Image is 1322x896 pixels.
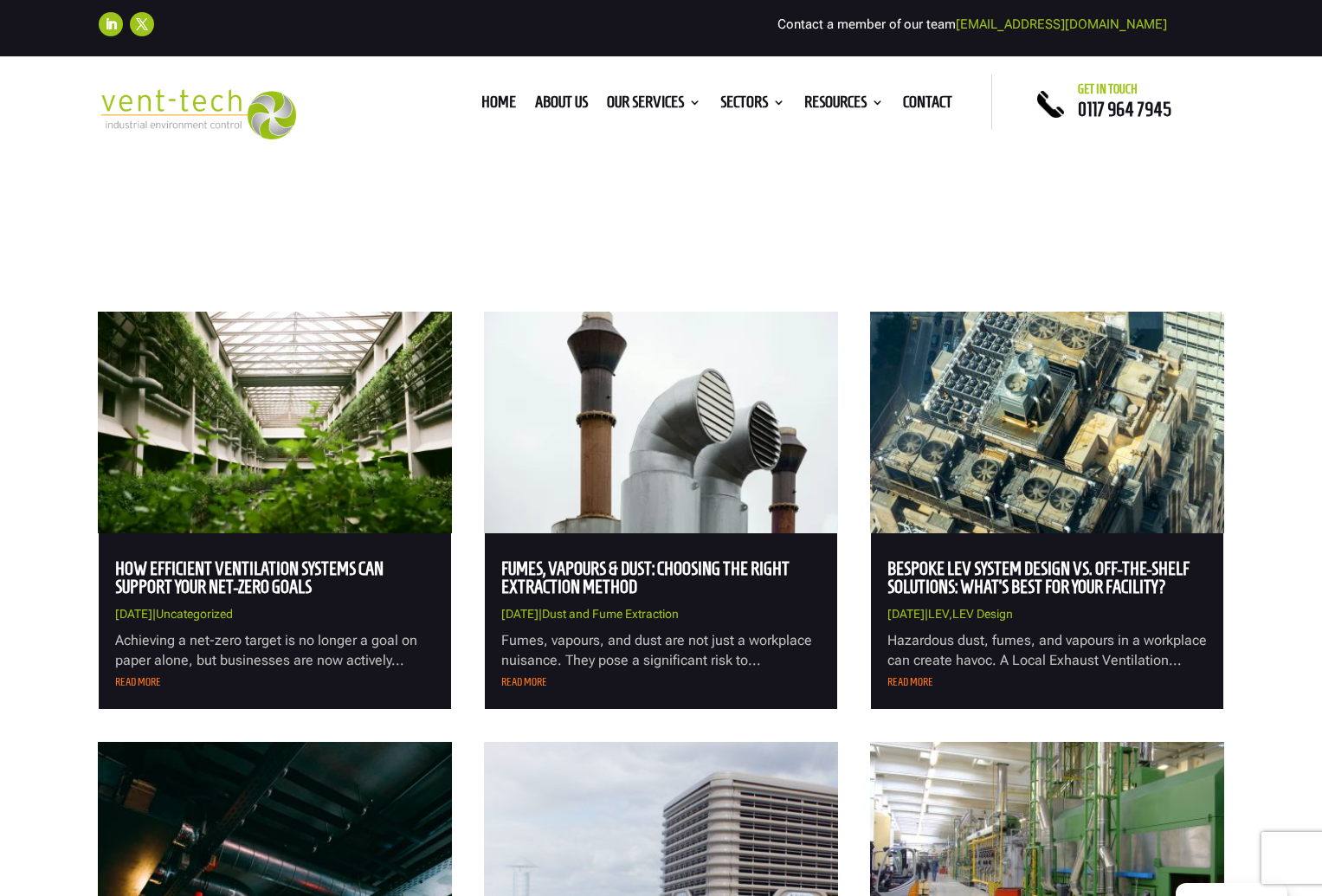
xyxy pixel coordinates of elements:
span: [DATE] [115,607,152,621]
a: LEV [928,607,949,621]
a: read more [887,675,933,688]
a: LEV Design [952,607,1013,621]
a: Resources [804,96,884,115]
p: | , [887,604,1207,625]
a: Contact [903,96,952,115]
a: read more [115,675,161,688]
a: read more [501,675,547,688]
img: Bespoke LEV System Design vs. Off-the-Shelf Solutions: What’s Best for Your Facility? [870,312,1224,533]
a: Bespoke LEV System Design vs. Off-the-Shelf Solutions: What’s Best for Your Facility? [887,558,1190,596]
a: Dust and Fume Extraction [542,607,679,621]
span: Get in touch [1078,82,1138,96]
a: How Efficient Ventilation Systems Can Support Your Net-Zero Goals [115,558,384,596]
span: [DATE] [887,607,925,621]
a: Our Services [607,96,701,115]
p: Achieving a net-zero target is no longer a goal on paper alone, but businesses are now actively... [115,630,435,672]
a: 0117 964 7945 [1078,99,1171,119]
p: | [115,604,435,625]
a: Uncategorized [156,607,233,621]
p: Fumes, vapours, and dust are not just a workplace nuisance. They pose a significant risk to... [501,630,821,672]
p: | [501,604,821,625]
a: [EMAIL_ADDRESS][DOMAIN_NAME] [956,16,1167,32]
img: How Efficient Ventilation Systems Can Support Your Net-Zero Goals [98,312,452,533]
a: Follow on LinkedIn [99,12,123,36]
img: 2023-09-27T08_35_16.549ZVENT-TECH---Clear-background [99,89,297,140]
a: Fumes, Vapours & Dust: Choosing the Right Extraction Method [501,558,790,596]
span: Contact a member of our team [777,16,1167,32]
a: Home [481,96,516,115]
p: Hazardous dust, fumes, and vapours in a workplace can create havoc. A Local Exhaust Ventilation... [887,630,1207,672]
span: [DATE] [501,607,538,621]
a: Sectors [720,96,785,115]
a: Follow on X [130,12,154,36]
a: About us [535,96,588,115]
img: Fumes, Vapours & Dust: Choosing the Right Extraction Method [484,312,838,533]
